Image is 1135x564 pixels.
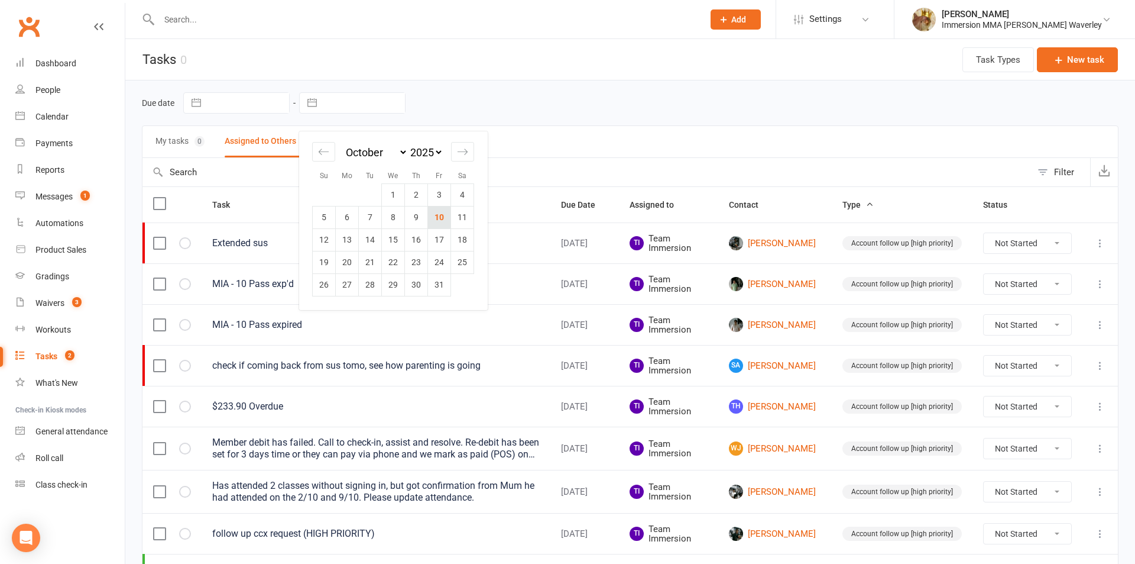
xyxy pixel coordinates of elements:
[35,272,69,281] div: Gradings
[212,198,243,212] button: Task
[630,318,644,332] span: TI
[630,356,708,376] span: Team Immersion
[180,53,187,67] div: 0
[12,524,40,552] div: Open Intercom Messenger
[382,228,405,251] td: Wednesday, October 15, 2025
[729,236,743,250] img: Logan Ratnarajah
[630,524,708,544] span: Team Immersion
[630,359,644,373] span: TI
[15,317,125,343] a: Workouts
[35,325,71,334] div: Workouts
[212,319,540,331] div: MIA - 10 Pass expired
[561,320,608,330] div: [DATE]
[405,251,428,273] td: Thursday, October 23, 2025
[561,198,608,212] button: Due Date
[630,315,708,335] span: Team Immersion
[35,112,69,121] div: Calendar
[212,360,540,372] div: check if coming back from sus tomo, see how parenting is going
[630,198,687,212] button: Assigned to
[942,9,1102,20] div: [PERSON_NAME]
[336,273,359,296] td: Monday, October 27, 2025
[299,131,487,310] div: Calendar
[630,397,708,417] span: Team Immersion
[388,172,398,180] small: We
[842,441,962,456] div: Account follow up [high priority]
[155,126,205,157] button: My tasks0
[561,239,608,249] div: [DATE]
[842,318,962,332] div: Account follow up [high priority]
[35,218,83,228] div: Automations
[336,206,359,228] td: Monday, October 6, 2025
[729,318,743,332] img: Tony Zhao
[458,172,466,180] small: Sa
[561,487,608,497] div: [DATE]
[942,20,1102,30] div: Immersion MMA [PERSON_NAME] Waverley
[212,401,540,412] div: $233.90 Overdue
[561,279,608,289] div: [DATE]
[729,485,821,499] a: [PERSON_NAME]
[729,318,821,332] a: [PERSON_NAME]
[225,126,316,157] button: Assigned to Others66
[142,98,174,108] label: Due date
[194,136,205,147] div: 0
[912,8,936,31] img: thumb_image1702011042.png
[15,418,125,445] a: General attendance kiosk mode
[15,370,125,397] a: What's New
[1032,158,1090,186] button: Filter
[1054,165,1074,179] div: Filter
[405,183,428,206] td: Thursday, October 2, 2025
[729,277,821,291] a: [PERSON_NAME]
[842,485,962,499] div: Account follow up [high priority]
[15,445,125,472] a: Roll call
[313,273,336,296] td: Sunday, October 26, 2025
[729,485,743,499] img: Daniel Kim
[451,228,474,251] td: Saturday, October 18, 2025
[15,263,125,290] a: Gradings
[1037,47,1118,72] button: New task
[212,237,540,249] div: Extended sus
[436,172,442,180] small: Fr
[451,183,474,206] td: Saturday, October 4, 2025
[842,198,874,212] button: Type
[15,77,125,104] a: People
[405,228,428,251] td: Thursday, October 16, 2025
[35,298,64,308] div: Waivers
[382,206,405,228] td: Wednesday, October 8, 2025
[729,359,743,373] span: SA
[80,191,90,201] span: 1
[729,236,821,250] a: [PERSON_NAME]
[405,273,428,296] td: Thursday, October 30, 2025
[729,198,771,212] button: Contact
[15,50,125,77] a: Dashboard
[630,485,644,499] span: TI
[412,172,420,180] small: Th
[630,399,644,414] span: TI
[962,47,1034,72] button: Task Types
[15,183,125,210] a: Messages 1
[35,192,73,201] div: Messages
[212,528,540,540] div: follow up ccx request (HIGH PRIORITY)
[630,441,644,456] span: TI
[336,126,404,157] button: Completed7594
[729,399,743,414] span: TH
[842,236,962,250] div: Account follow up [high priority]
[359,273,382,296] td: Tuesday, October 28, 2025
[15,210,125,237] a: Automations
[35,378,78,388] div: What's New
[731,15,746,24] span: Add
[125,39,187,80] h1: Tasks
[155,11,695,28] input: Search...
[451,251,474,273] td: Saturday, October 25, 2025
[313,228,336,251] td: Sunday, October 12, 2025
[809,6,842,33] span: Settings
[35,85,60,95] div: People
[729,441,743,456] span: WJ
[630,277,644,291] span: TI
[336,228,359,251] td: Monday, October 13, 2025
[342,172,352,180] small: Mo
[35,480,87,489] div: Class check-in
[630,275,708,294] span: Team Immersion
[35,245,86,254] div: Product Sales
[428,206,451,228] td: Friday, October 10, 2025
[313,251,336,273] td: Sunday, October 19, 2025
